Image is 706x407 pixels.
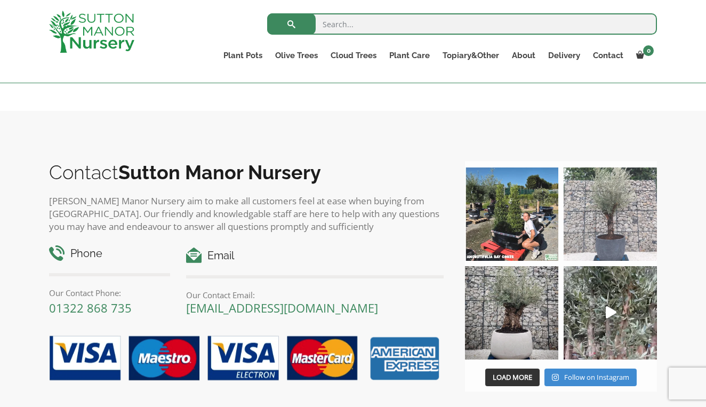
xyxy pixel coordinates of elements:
[118,161,321,183] b: Sutton Manor Nursery
[436,48,506,63] a: Topiary&Other
[186,300,378,316] a: [EMAIL_ADDRESS][DOMAIN_NAME]
[49,300,132,316] a: 01322 868 735
[587,48,630,63] a: Contact
[49,161,444,183] h2: Contact
[493,372,532,382] span: Load More
[630,48,657,63] a: 0
[324,48,383,63] a: Cloud Trees
[49,245,170,262] h4: Phone
[506,48,542,63] a: About
[606,306,616,318] svg: Play
[485,369,540,387] button: Load More
[49,195,444,233] p: [PERSON_NAME] Manor Nursery aim to make all customers feel at ease when buying from [GEOGRAPHIC_D...
[267,13,657,35] input: Search...
[269,48,324,63] a: Olive Trees
[217,48,269,63] a: Plant Pots
[465,167,558,261] img: Our elegant & picturesque Angustifolia Cones are an exquisite addition to your Bay Tree collectio...
[564,266,657,360] img: New arrivals Monday morning of beautiful olive trees 🤩🤩 The weather is beautiful this summer, gre...
[564,266,657,360] a: Play
[383,48,436,63] a: Plant Care
[186,248,444,264] h4: Email
[41,330,444,388] img: payment-options.png
[544,369,637,387] a: Instagram Follow on Instagram
[49,11,134,53] img: logo
[542,48,587,63] a: Delivery
[552,373,559,381] svg: Instagram
[564,167,657,261] img: A beautiful multi-stem Spanish Olive tree potted in our luxurious fibre clay pots 😍😍
[465,266,558,360] img: Check out this beauty we potted at our nursery today ❤️‍🔥 A huge, ancient gnarled Olive tree plan...
[49,286,170,299] p: Our Contact Phone:
[186,289,444,301] p: Our Contact Email:
[643,45,654,56] span: 0
[564,372,629,382] span: Follow on Instagram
